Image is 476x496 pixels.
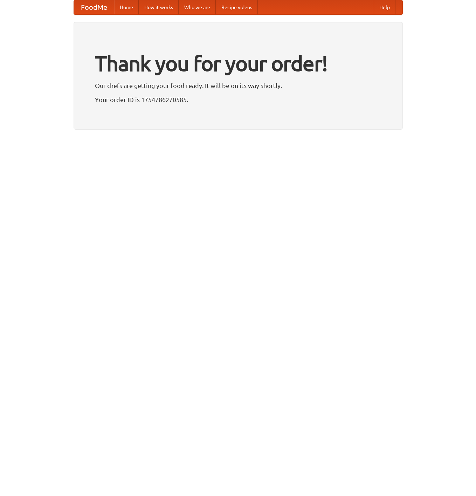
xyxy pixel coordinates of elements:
p: Our chefs are getting your food ready. It will be on its way shortly. [95,80,381,91]
h1: Thank you for your order! [95,47,381,80]
a: Help [374,0,395,14]
a: Recipe videos [216,0,258,14]
a: How it works [139,0,179,14]
a: FoodMe [74,0,114,14]
a: Home [114,0,139,14]
a: Who we are [179,0,216,14]
p: Your order ID is 1754786270585. [95,94,381,105]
